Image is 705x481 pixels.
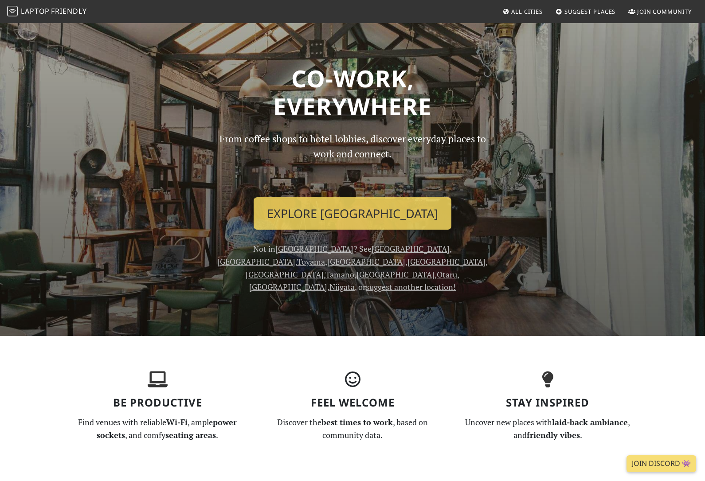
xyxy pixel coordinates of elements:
img: LaptopFriendly [7,6,18,16]
a: [GEOGRAPHIC_DATA] [407,256,486,267]
strong: friendly vibes [527,430,580,440]
a: All Cities [499,4,546,20]
p: Find venues with reliable , ample , and comfy . [65,416,250,442]
a: Join Community [625,4,695,20]
a: Suggest Places [552,4,619,20]
a: [GEOGRAPHIC_DATA] [356,269,435,280]
a: Explore [GEOGRAPHIC_DATA] [254,197,451,230]
p: From coffee shops to hotel lobbies, discover everyday places to work and connect. [211,131,493,190]
h3: Feel Welcome [260,396,445,409]
a: Toyama [297,256,325,267]
h3: Be Productive [65,396,250,409]
a: suggest another location! [366,282,456,292]
span: All Cities [511,8,543,16]
span: Join Community [637,8,692,16]
a: [GEOGRAPHIC_DATA] [246,269,324,280]
a: Otaru [437,269,457,280]
a: [GEOGRAPHIC_DATA] [327,256,405,267]
span: Not in ? See , , , , , , , , , , , or [217,243,488,292]
a: Join Discord 👾 [627,455,696,472]
span: Laptop [21,6,50,16]
a: Niigata [329,282,355,292]
span: Suggest Places [564,8,616,16]
strong: seating areas [165,430,216,440]
a: [GEOGRAPHIC_DATA] [372,243,450,254]
a: [GEOGRAPHIC_DATA] [217,256,295,267]
h1: Co-work, Everywhere [65,64,640,121]
h3: Stay Inspired [455,396,640,409]
a: [GEOGRAPHIC_DATA] [249,282,327,292]
p: Uncover new places with , and . [455,416,640,442]
a: [GEOGRAPHIC_DATA] [275,243,353,254]
a: LaptopFriendly LaptopFriendly [7,4,87,20]
strong: Wi-Fi [166,417,188,427]
strong: laid-back ambiance [552,417,628,427]
p: Discover the , based on community data. [260,416,445,442]
strong: best times to work [321,417,393,427]
span: Friendly [51,6,86,16]
a: Tamano [325,269,354,280]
